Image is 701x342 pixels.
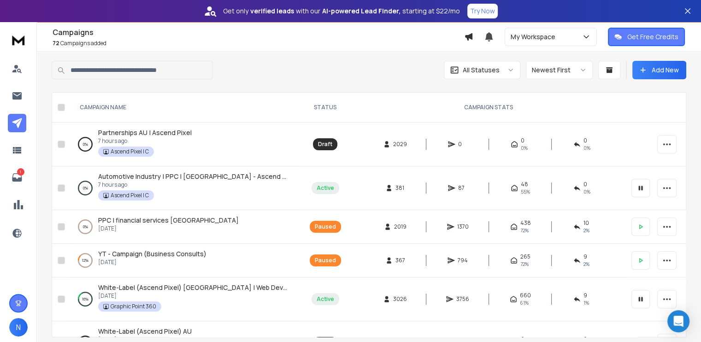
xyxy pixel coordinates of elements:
span: 72 [53,39,59,47]
strong: AI-powered Lead Finder, [322,6,401,16]
td: 0%Partnerships AU | Ascend Pixel7 hours agoAscend Pixel | C [69,123,299,166]
span: 0 [583,137,587,144]
td: 16%White-Label (Ascend Pixel) [GEOGRAPHIC_DATA] | Web Development Co.[DATE]Graphic Point 360 [69,277,299,321]
span: 0% [521,144,528,152]
a: PPC | financial services [GEOGRAPHIC_DATA] [98,216,239,225]
span: 2 % [583,260,589,268]
button: Newest First [526,61,593,79]
th: STATUS [299,93,351,123]
span: 9 [583,292,587,299]
span: 10 [583,219,589,227]
a: White-Label (Ascend Pixel) AU [98,327,192,336]
p: Campaigns added [53,40,464,47]
span: 438 [520,219,531,227]
p: My Workspace [511,32,559,41]
a: Automotive Industry | PPC | [GEOGRAPHIC_DATA] - Ascend Pixel [98,172,290,181]
p: [DATE] [98,259,206,266]
p: 12 % [82,256,88,265]
div: Open Intercom Messenger [667,310,689,332]
img: logo [9,31,28,48]
p: Ascend Pixel | C [111,148,149,155]
div: Paused [315,257,336,264]
span: 2029 [393,141,407,148]
span: 0 [521,137,524,144]
p: [DATE] [98,225,239,232]
span: 265 [520,253,530,260]
td: 0%PPC | financial services [GEOGRAPHIC_DATA][DATE] [69,210,299,244]
button: Try Now [467,4,498,18]
p: 1 [17,168,24,176]
div: Active [317,295,334,303]
p: Graphic Point 360 [111,303,156,310]
span: 794 [458,257,468,264]
span: 0 [458,141,467,148]
h1: Campaigns [53,27,464,38]
span: 1370 [457,223,469,230]
p: 7 hours ago [98,137,192,145]
span: 0% [583,144,590,152]
a: 1 [8,168,26,187]
span: PPC | financial services [GEOGRAPHIC_DATA] [98,216,239,224]
span: 3026 [393,295,407,303]
span: 72 % [520,227,529,234]
span: 87 [458,184,467,192]
span: 3756 [456,295,469,303]
span: 9 [583,253,587,260]
button: Get Free Credits [608,28,685,46]
span: 381 [395,184,405,192]
a: White-Label (Ascend Pixel) [GEOGRAPHIC_DATA] | Web Development Co. [98,283,290,292]
p: Get only with our starting at $22/mo [223,6,460,16]
span: 55 % [521,188,530,195]
button: N [9,318,28,336]
a: YT - Campaign (Business Consults) [98,249,206,259]
p: Get Free Credits [627,32,678,41]
span: 367 [395,257,405,264]
td: 0%Automotive Industry | PPC | [GEOGRAPHIC_DATA] - Ascend Pixel7 hours agoAscend Pixel | C [69,166,299,210]
p: All Statuses [463,65,500,75]
td: 12%YT - Campaign (Business Consults)[DATE] [69,244,299,277]
p: 7 hours ago [98,181,290,189]
span: 1 % [583,299,589,307]
span: 2 % [583,227,589,234]
a: Partnerships AU | Ascend Pixel [98,128,192,137]
span: 48 [521,181,528,188]
p: 16 % [82,295,88,304]
div: Active [317,184,334,192]
button: Add New [632,61,686,79]
p: Try Now [470,6,495,16]
strong: verified leads [250,6,294,16]
span: 0 [583,181,587,188]
p: Ascend Pixel | C [111,192,149,199]
span: White-Label (Ascend Pixel) [GEOGRAPHIC_DATA] | Web Development Co. [98,283,324,292]
th: CAMPAIGN NAME [69,93,299,123]
span: YT - Campaign (Business Consults) [98,249,206,258]
span: Automotive Industry | PPC | [GEOGRAPHIC_DATA] - Ascend Pixel [98,172,297,181]
p: 0 % [83,222,88,231]
p: [DATE] [98,292,290,300]
span: 61 % [520,299,529,307]
span: 660 [520,292,531,299]
div: Paused [315,223,336,230]
span: 72 % [520,260,529,268]
span: 0 % [583,188,590,195]
div: Draft [318,141,332,148]
span: 2019 [394,223,406,230]
p: 0 % [83,183,88,193]
th: CAMPAIGN STATS [351,93,626,123]
p: 0 % [83,140,88,149]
